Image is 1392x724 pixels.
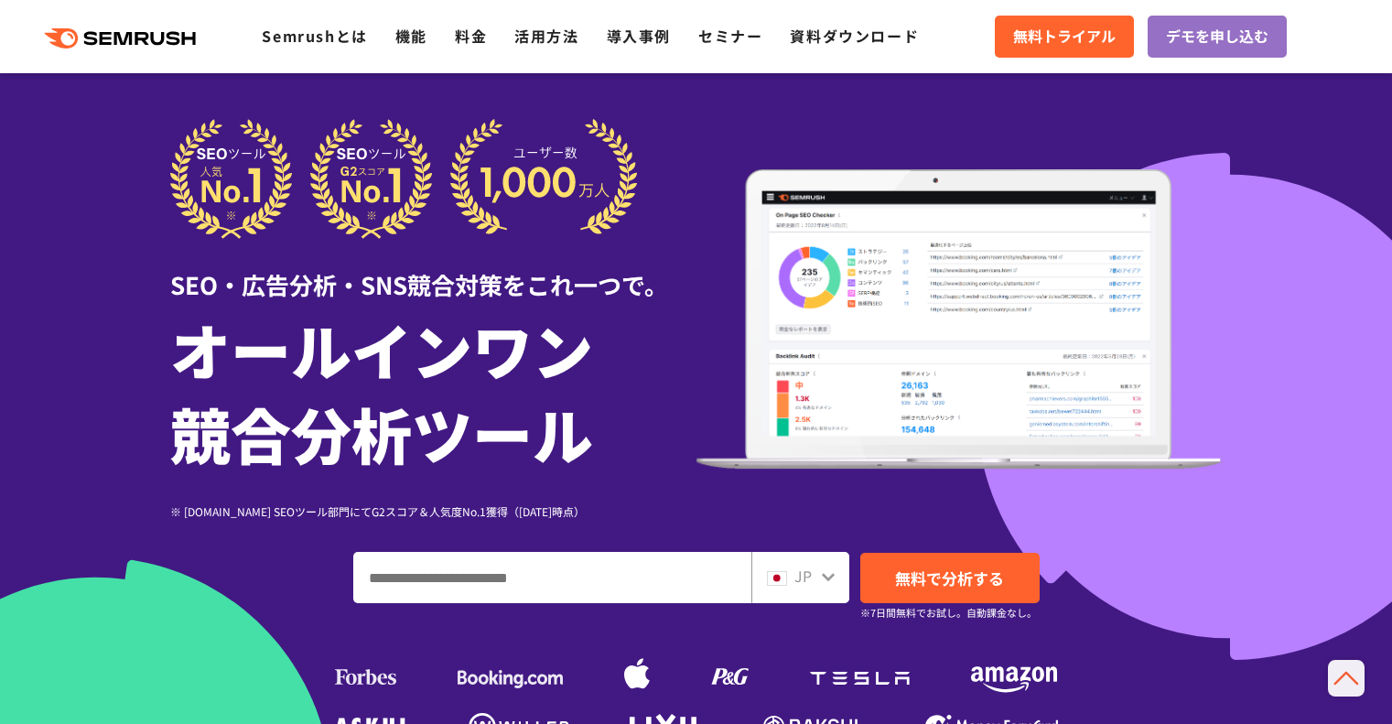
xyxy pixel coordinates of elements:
[170,502,696,520] div: ※ [DOMAIN_NAME] SEOツール部門にてG2スコア＆人気度No.1獲得（[DATE]時点）
[455,25,487,47] a: 料金
[794,565,812,587] span: JP
[170,307,696,475] h1: オールインワン 競合分析ツール
[860,604,1037,621] small: ※7日間無料でお試し。自動課金なし。
[860,553,1040,603] a: 無料で分析する
[895,567,1004,589] span: 無料で分析する
[395,25,427,47] a: 機能
[514,25,578,47] a: 活用方法
[354,553,750,602] input: ドメイン、キーワードまたはURLを入力してください
[170,239,696,302] div: SEO・広告分析・SNS競合対策をこれ一つで。
[790,25,919,47] a: 資料ダウンロード
[698,25,762,47] a: セミナー
[1013,25,1116,49] span: 無料トライアル
[995,16,1134,58] a: 無料トライアル
[607,25,671,47] a: 導入事例
[1166,25,1268,49] span: デモを申し込む
[1148,16,1287,58] a: デモを申し込む
[262,25,367,47] a: Semrushとは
